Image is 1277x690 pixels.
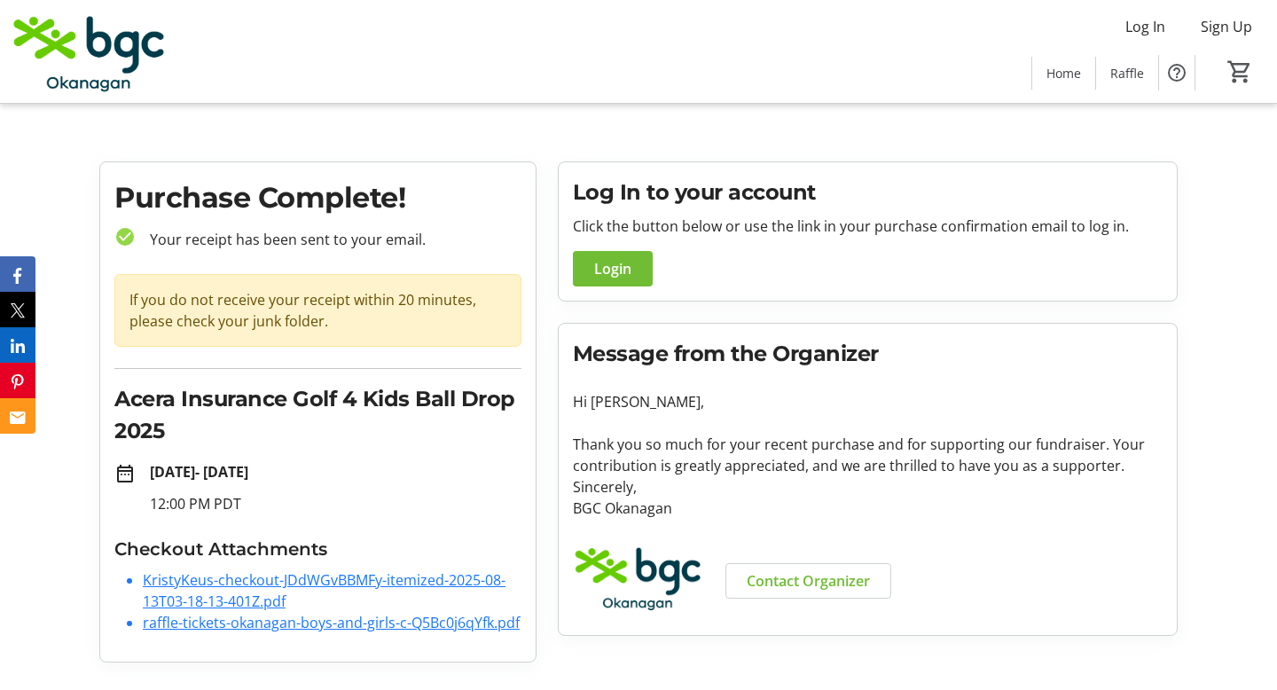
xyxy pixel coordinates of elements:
[150,462,248,482] strong: [DATE] - [DATE]
[573,251,653,286] button: Login
[1187,12,1266,41] button: Sign Up
[143,613,520,632] a: raffle-tickets-okanagan-boys-and-girls-c-Q5Bc0j6qYfk.pdf
[1110,64,1144,82] span: Raffle
[573,338,1163,370] h2: Message from the Organizer
[1159,55,1195,90] button: Help
[573,540,704,614] img: BGC Okanagan logo
[1125,16,1165,37] span: Log In
[114,383,521,447] h2: Acera Insurance Golf 4 Kids Ball Drop 2025
[747,570,870,592] span: Contact Organizer
[1224,56,1256,88] button: Cart
[11,7,168,96] img: BGC Okanagan's Logo
[573,498,1163,519] p: BGC Okanagan
[1032,57,1095,90] a: Home
[573,476,1163,498] p: Sincerely,
[573,216,1163,237] p: Click the button below or use the link in your purchase confirmation email to log in.
[594,258,631,279] span: Login
[114,536,521,562] h3: Checkout Attachments
[725,563,891,599] a: Contact Organizer
[573,176,1163,208] h2: Log In to your account
[1046,64,1081,82] span: Home
[114,176,521,219] h1: Purchase Complete!
[114,226,136,247] mat-icon: check_circle
[1111,12,1179,41] button: Log In
[1201,16,1252,37] span: Sign Up
[1096,57,1158,90] a: Raffle
[143,570,505,611] a: KristyKeus-checkout-JDdWGvBBMFy-itemized-2025-08-13T03-18-13-401Z.pdf
[114,463,136,484] mat-icon: date_range
[114,274,521,347] div: If you do not receive your receipt within 20 minutes, please check your junk folder.
[573,391,1163,412] p: Hi [PERSON_NAME],
[150,493,521,514] p: 12:00 PM PDT
[573,434,1163,476] p: Thank you so much for your recent purchase and for supporting our fundraiser. Your contribution i...
[136,229,521,250] p: Your receipt has been sent to your email.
